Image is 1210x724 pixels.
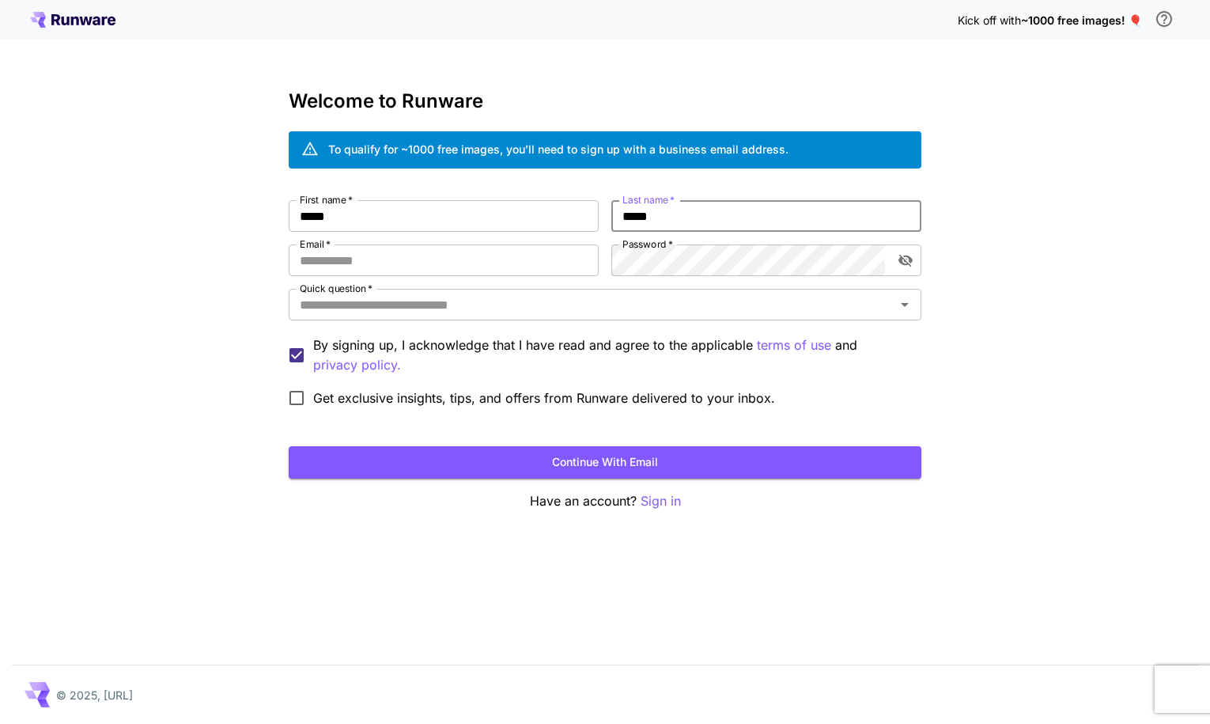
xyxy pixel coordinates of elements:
button: By signing up, I acknowledge that I have read and agree to the applicable terms of use and [313,355,401,375]
button: Open [894,294,916,316]
button: By signing up, I acknowledge that I have read and agree to the applicable and privacy policy. [757,335,831,355]
label: Email [300,237,331,251]
label: First name [300,193,353,207]
label: Password [622,237,673,251]
button: toggle password visibility [891,246,920,275]
h3: Welcome to Runware [289,90,921,112]
p: privacy policy. [313,355,401,375]
span: Get exclusive insights, tips, and offers from Runware delivered to your inbox. [313,389,775,407]
button: Continue with email [289,446,921,479]
p: Have an account? [289,491,921,511]
p: © 2025, [URL] [56,687,133,703]
label: Quick question [300,282,372,295]
span: ~1000 free images! 🎈 [1021,13,1142,27]
label: Last name [622,193,675,207]
span: Kick off with [958,13,1021,27]
button: In order to qualify for free credit, you need to sign up with a business email address and click ... [1148,3,1180,35]
div: To qualify for ~1000 free images, you’ll need to sign up with a business email address. [328,141,788,157]
p: terms of use [757,335,831,355]
p: By signing up, I acknowledge that I have read and agree to the applicable and [313,335,909,375]
button: Sign in [641,491,681,511]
